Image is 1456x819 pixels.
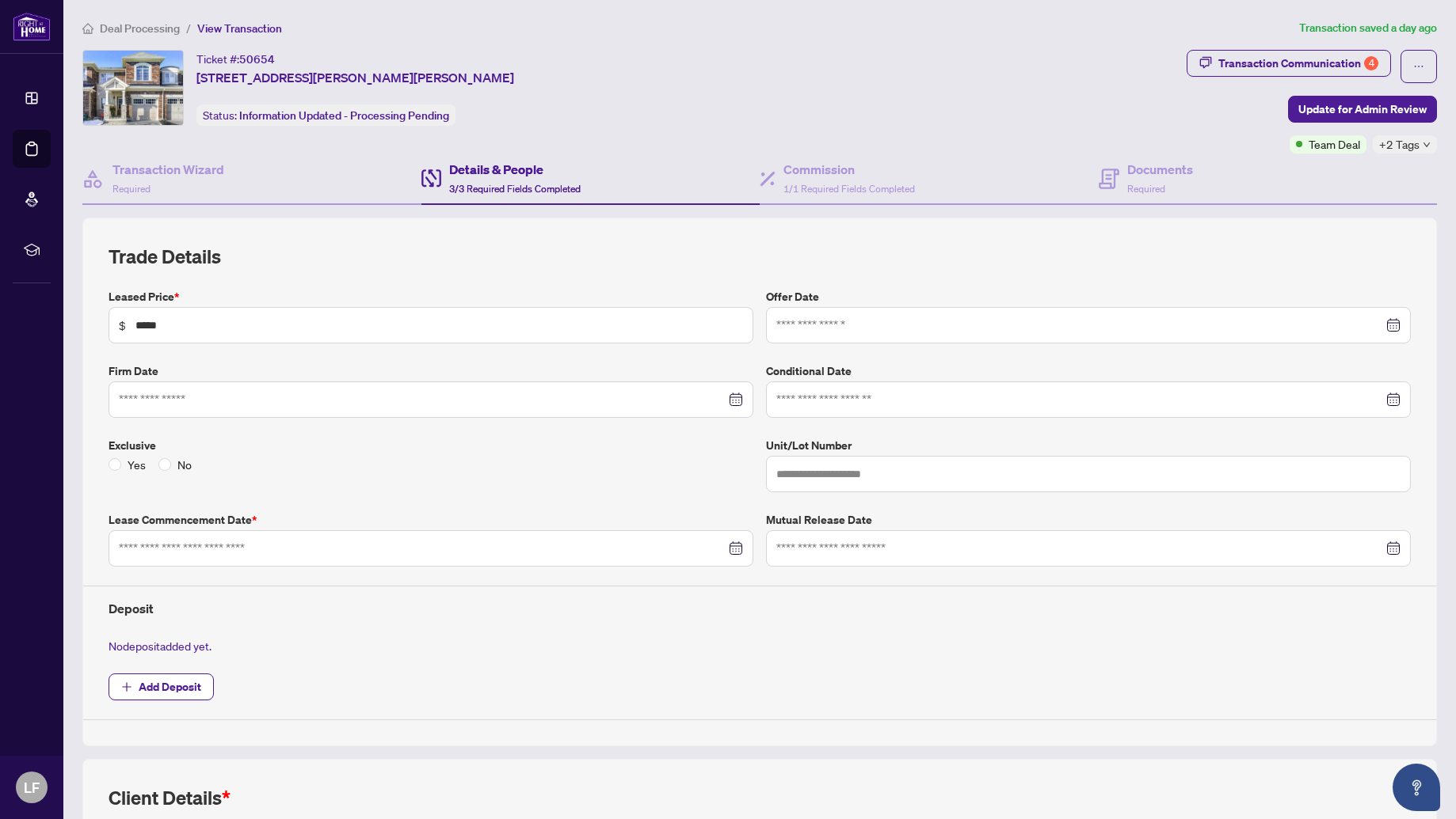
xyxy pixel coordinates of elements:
span: Team Deal [1309,135,1360,153]
span: Deal Processing [100,21,180,36]
span: No [171,456,198,473]
label: Exclusive [109,437,753,454]
span: $ [119,317,126,334]
button: Transaction Communication4 [1187,50,1391,77]
span: +2 Tags [1379,135,1420,154]
span: Required [1127,183,1165,195]
h4: Details & People [449,160,581,179]
div: Transaction Communication [1218,51,1378,76]
span: Information Updated - Processing Pending [239,108,449,123]
label: Mutual Release Date [766,511,1411,529]
span: 3/3 Required Fields Completed [449,183,581,195]
label: Offer Date [766,288,1411,305]
img: IMG-W12354656_1.jpg [83,51,183,125]
div: 4 [1364,56,1378,70]
span: Add Deposit [139,674,201,700]
button: Add Deposit [109,673,214,700]
label: Firm Date [109,362,753,380]
span: [STREET_ADDRESS][PERSON_NAME][PERSON_NAME] [196,68,514,87]
div: Ticket #: [196,50,275,68]
span: View Transaction [197,21,282,36]
span: home [82,23,93,34]
button: Open asap [1393,764,1440,811]
button: Update for Admin Review [1288,96,1437,123]
label: Leased Price [109,288,753,305]
span: Yes [121,456,152,473]
label: Conditional Date [766,362,1411,380]
h4: Transaction Wizard [112,160,224,179]
span: 50654 [239,52,275,66]
span: ellipsis [1413,61,1424,72]
span: Required [112,183,151,195]
span: down [1423,141,1431,149]
article: Transaction saved a day ago [1299,19,1437,37]
span: No deposit added yet. [109,639,212,653]
span: 1/1 Required Fields Completed [783,183,915,195]
h4: Documents [1127,160,1193,179]
span: plus [121,681,132,692]
li: / [186,19,191,37]
h4: Deposit [109,599,1411,618]
h2: Client Details [109,785,231,810]
h2: Trade Details [109,244,1411,269]
label: Lease Commencement Date [109,511,753,529]
span: Update for Admin Review [1298,97,1427,122]
div: Status: [196,104,455,126]
span: LF [24,776,40,798]
h4: Commission [783,160,915,179]
img: logo [13,12,51,41]
label: Unit/Lot Number [766,437,1411,454]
